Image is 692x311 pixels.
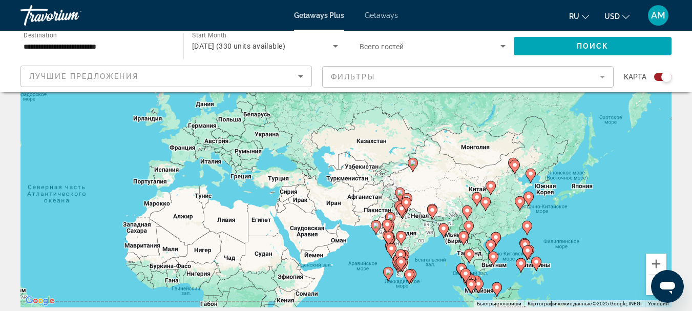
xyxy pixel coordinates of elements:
iframe: Кнопка запуска окна обмена сообщениями [651,270,684,303]
span: USD [604,12,620,20]
span: Лучшие предложения [29,72,138,80]
a: Travorium [20,2,123,29]
span: карта [624,70,646,84]
button: Change currency [604,9,630,24]
a: Getaways Plus [294,11,344,19]
span: AM [651,10,665,20]
span: Поиск [577,42,609,50]
mat-select: Sort by [29,70,303,82]
span: ru [569,12,579,20]
img: Google [23,294,57,307]
span: Start Month [192,32,226,39]
button: Filter [322,66,614,88]
button: Увеличить [646,254,666,274]
span: Destination [24,31,57,38]
a: Открыть эту область в Google Картах (в новом окне) [23,294,57,307]
button: User Menu [645,5,672,26]
span: Всего гостей [360,43,404,51]
a: Условия (ссылка откроется в новой вкладке) [648,301,668,306]
button: Быстрые клавиши [477,300,521,307]
span: Картографические данные ©2025 Google, INEGI [528,301,642,306]
span: [DATE] (330 units available) [192,42,285,50]
button: Уменьшить [646,275,666,295]
button: Change language [569,9,589,24]
a: Getaways [365,11,398,19]
button: Поиск [514,37,672,55]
